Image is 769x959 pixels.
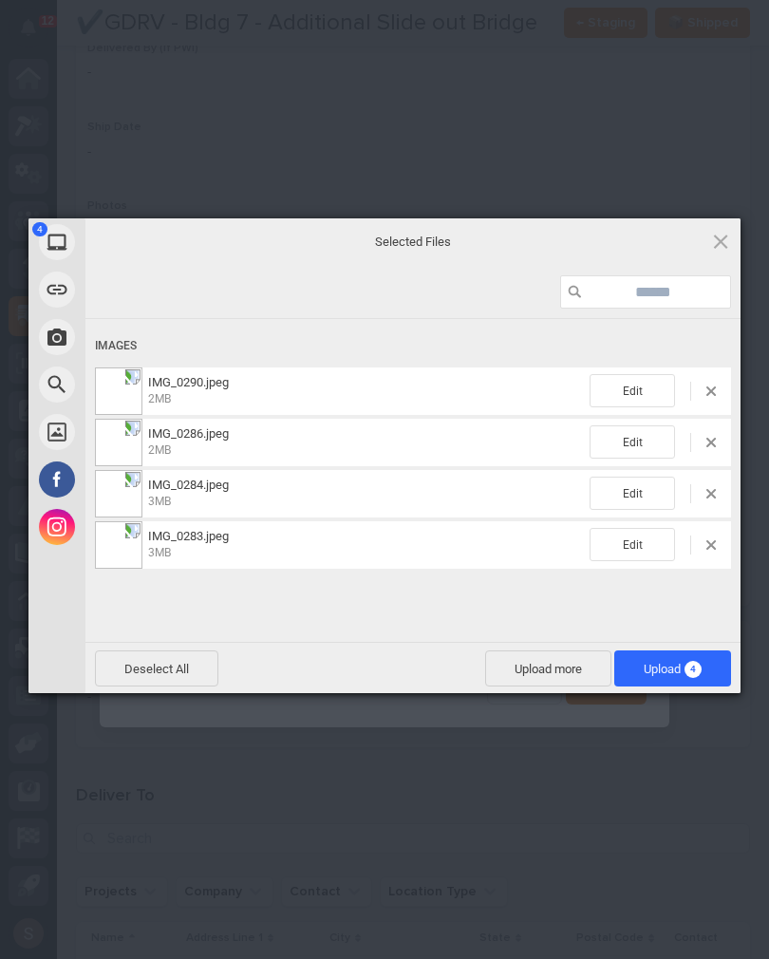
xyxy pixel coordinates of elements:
[28,266,256,313] div: Link (URL)
[95,329,731,364] div: Images
[148,426,229,441] span: IMG_0286.jpeg
[142,375,590,406] span: IMG_0290.jpeg
[148,478,229,492] span: IMG_0284.jpeg
[590,425,675,459] span: Edit
[32,222,47,236] span: 4
[223,234,603,251] span: Selected Files
[485,650,611,686] span: Upload more
[148,443,171,457] span: 2MB
[28,218,256,266] div: My Device
[95,470,142,517] img: 93cd4957-e57e-42b9-9c13-12e2bdc4baa6
[28,361,256,408] div: Web Search
[148,392,171,405] span: 2MB
[28,503,256,551] div: Instagram
[148,529,229,543] span: IMG_0283.jpeg
[95,650,218,686] span: Deselect All
[95,419,142,466] img: 093f9711-bb1b-4717-a01b-2f0d8eb03b22
[614,650,731,686] span: Upload
[95,521,142,569] img: dc7c4582-aa1a-4744-a313-1df996567fb8
[142,426,590,458] span: IMG_0286.jpeg
[590,528,675,561] span: Edit
[148,546,171,559] span: 3MB
[28,408,256,456] div: Unsplash
[28,456,256,503] div: Facebook
[148,375,229,389] span: IMG_0290.jpeg
[95,367,142,415] img: 2ddf58bd-69f5-489a-8f9a-381f9f8776bf
[685,661,702,678] span: 4
[142,529,590,560] span: IMG_0283.jpeg
[644,662,702,676] span: Upload
[590,477,675,510] span: Edit
[710,231,731,252] span: Click here or hit ESC to close picker
[148,495,171,508] span: 3MB
[28,313,256,361] div: Take Photo
[590,374,675,407] span: Edit
[142,478,590,509] span: IMG_0284.jpeg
